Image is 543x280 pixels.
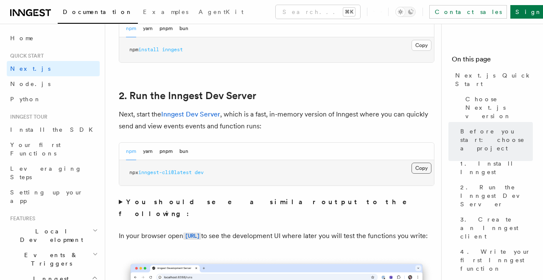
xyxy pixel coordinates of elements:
a: 2. Run the Inngest Dev Server [457,180,533,212]
button: pnpm [160,20,173,37]
span: Quick start [7,53,44,59]
button: Events & Triggers [7,247,100,271]
a: Next.js [7,61,100,76]
a: Python [7,91,100,107]
span: Leveraging Steps [10,165,82,180]
code: [URL] [183,233,201,240]
a: Choose Next.js version [462,91,533,124]
span: Choose Next.js version [465,95,533,120]
button: bun [179,20,188,37]
summary: You should see a similar output to the following: [119,196,434,220]
button: Toggle dark mode [395,7,416,17]
span: dev [195,169,204,175]
kbd: ⌘K [343,8,355,16]
span: npm [129,47,138,53]
button: Search...⌘K [276,5,360,19]
span: Examples [143,8,188,15]
a: Contact sales [429,5,507,19]
span: 2. Run the Inngest Dev Server [460,183,533,208]
button: yarn [143,143,153,160]
a: Next.js Quick Start [452,68,533,91]
span: install [138,47,159,53]
a: AgentKit [193,3,249,23]
span: Next.js Quick Start [455,71,533,88]
span: Setting up your app [10,189,83,204]
span: inngest-cli@latest [138,169,192,175]
a: Examples [138,3,193,23]
a: Before you start: choose a project [457,124,533,156]
span: Documentation [63,8,133,15]
a: [URL] [183,232,201,240]
span: Local Development [7,227,92,244]
span: Features [7,215,35,222]
a: Node.js [7,76,100,91]
span: Home [10,34,34,42]
a: Setting up your app [7,185,100,208]
button: Local Development [7,224,100,247]
a: Leveraging Steps [7,161,100,185]
a: 2. Run the Inngest Dev Server [119,90,256,102]
h4: On this page [452,54,533,68]
a: Install the SDK [7,122,100,137]
button: Copy [411,163,431,174]
p: In your browser open to see the development UI where later you will test the functions you write: [119,230,434,242]
button: Copy [411,40,431,51]
span: AgentKit [199,8,244,15]
span: Python [10,96,41,103]
a: 4. Write your first Inngest function [457,244,533,276]
span: Inngest tour [7,114,48,120]
span: Install the SDK [10,126,98,133]
button: npm [126,20,136,37]
span: npx [129,169,138,175]
span: inngest [162,47,183,53]
span: Events & Triggers [7,251,92,268]
a: Your first Functions [7,137,100,161]
a: Home [7,30,100,46]
button: yarn [143,20,153,37]
span: Before you start: choose a project [460,127,533,152]
button: bun [179,143,188,160]
span: Your first Functions [10,141,61,157]
a: Documentation [58,3,138,24]
button: npm [126,143,136,160]
span: Next.js [10,65,50,72]
button: pnpm [160,143,173,160]
a: 3. Create an Inngest client [457,212,533,244]
span: 1. Install Inngest [460,159,533,176]
strong: You should see a similar output to the following: [119,198,419,218]
span: 3. Create an Inngest client [460,215,533,241]
span: Node.js [10,80,50,87]
p: Next, start the , which is a fast, in-memory version of Inngest where you can quickly send and vi... [119,108,434,132]
a: 1. Install Inngest [457,156,533,180]
span: 4. Write your first Inngest function [460,247,533,273]
a: Inngest Dev Server [161,110,220,118]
